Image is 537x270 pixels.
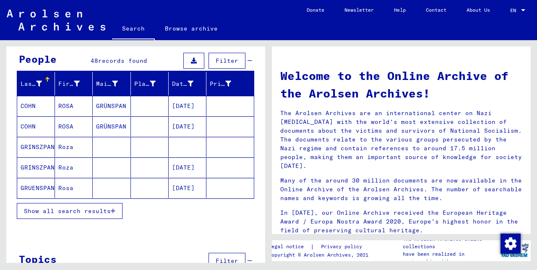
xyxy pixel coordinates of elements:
[172,77,206,90] div: Date of Birth
[280,176,522,203] p: Many of the around 30 million documents are now available in the Online Archive of the Arolsen Ar...
[280,67,522,102] h1: Welcome to the Online Archive of the Arolsen Archives!
[96,77,130,90] div: Maiden Name
[93,116,130,136] mat-cell: GRÜNSPAN
[216,257,238,265] span: Filter
[17,72,55,95] mat-header-cell: Last Name
[134,80,156,88] div: Place of Birth
[268,251,372,259] p: Copyright © Arolsen Archives, 2021
[169,178,206,198] mat-cell: [DATE]
[19,252,57,267] div: Topics
[17,178,55,198] mat-cell: GRUENSPAN
[55,72,93,95] mat-header-cell: First Name
[55,116,93,136] mat-cell: ROSA
[96,80,117,88] div: Maiden Name
[55,137,93,157] mat-cell: Roza
[131,72,169,95] mat-header-cell: Place of Birth
[280,208,522,235] p: In [DATE], our Online Archive received the European Heritage Award / Europa Nostra Award 2020, Eu...
[55,157,93,177] mat-cell: Roza
[510,8,519,13] span: EN
[17,157,55,177] mat-cell: GRINSZPAN
[216,57,238,64] span: Filter
[209,53,245,69] button: Filter
[209,253,245,269] button: Filter
[55,178,93,198] mat-cell: Rosa
[55,96,93,116] mat-cell: ROSA
[91,57,98,64] span: 48
[268,242,310,251] a: Legal notice
[93,96,130,116] mat-cell: GRÜNSPAN
[268,242,372,251] div: |
[280,109,522,170] p: The Arolsen Archives are an international center on Nazi [MEDICAL_DATA] with the world’s most ext...
[210,77,244,90] div: Prisoner #
[7,10,105,31] img: Arolsen_neg.svg
[19,51,57,67] div: People
[17,96,55,116] mat-cell: COHN
[169,157,206,177] mat-cell: [DATE]
[93,72,130,95] mat-header-cell: Maiden Name
[210,80,231,88] div: Prisoner #
[17,116,55,136] mat-cell: COHN
[172,80,193,88] div: Date of Birth
[155,18,228,39] a: Browse archive
[17,137,55,157] mat-cell: GRINSZPAN
[58,77,92,90] div: First Name
[403,235,498,250] p: The Arolsen Archives online collections
[169,96,206,116] mat-cell: [DATE]
[206,72,254,95] mat-header-cell: Prisoner #
[21,80,42,88] div: Last Name
[403,250,498,265] p: have been realized in partnership with
[21,77,55,90] div: Last Name
[112,18,155,40] a: Search
[499,240,530,261] img: yv_logo.png
[169,72,206,95] mat-header-cell: Date of Birth
[134,77,168,90] div: Place of Birth
[501,234,521,254] img: Change consent
[24,207,111,215] span: Show all search results
[58,80,80,88] div: First Name
[17,203,123,219] button: Show all search results
[169,116,206,136] mat-cell: [DATE]
[98,57,147,64] span: records found
[314,242,372,251] a: Privacy policy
